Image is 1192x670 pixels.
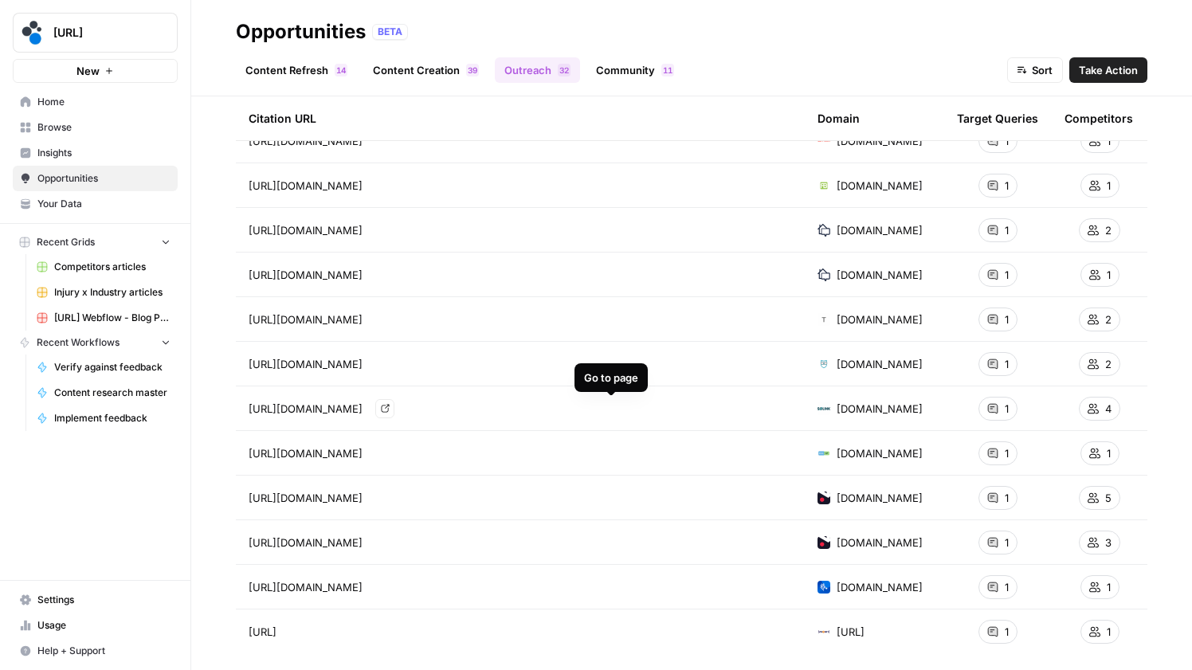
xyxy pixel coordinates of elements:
[13,13,178,53] button: Workspace: spot.ai
[837,401,923,417] span: [DOMAIN_NAME]
[13,89,178,115] a: Home
[37,618,171,633] span: Usage
[336,64,341,76] span: 1
[837,267,923,283] span: [DOMAIN_NAME]
[13,230,178,254] button: Recent Grids
[249,311,363,327] span: [URL][DOMAIN_NAME]
[236,57,357,83] a: Content Refresh14
[53,25,150,41] span: [URL]
[54,386,171,400] span: Content research master
[1005,401,1009,417] span: 1
[249,96,792,140] div: Citation URL
[249,401,363,417] span: [URL][DOMAIN_NAME]
[37,197,171,211] span: Your Data
[29,406,178,431] a: Implement feedback
[37,335,120,350] span: Recent Workflows
[1107,178,1111,194] span: 1
[13,331,178,355] button: Recent Workflows
[236,19,366,45] div: Opportunities
[54,360,171,374] span: Verify against feedback
[558,64,571,76] div: 32
[249,624,276,640] span: [URL]
[495,57,580,83] a: Outreach32
[54,411,171,425] span: Implement feedback
[341,64,346,76] span: 4
[18,18,47,47] img: spot.ai Logo
[37,171,171,186] span: Opportunities
[249,579,363,595] span: [URL][DOMAIN_NAME]
[818,581,830,594] img: gnxytibupddff02bcwzmlht3eh03
[249,535,363,550] span: [URL][DOMAIN_NAME]
[818,224,830,237] img: 5g97bxwrykmwvn4ggtqusmk3v46d
[818,179,830,192] img: q84p4fn382qw84cn5527em98os77
[249,267,363,283] span: [URL][DOMAIN_NAME]
[29,355,178,380] a: Verify against feedback
[249,490,363,506] span: [URL][DOMAIN_NAME]
[818,625,830,638] img: usqfxn5y06mz6whmrmb30fpo730s
[818,313,830,326] img: oyniowcx3tq31f3ocq5ssxxvezoo
[1079,62,1138,78] span: Take Action
[564,64,569,76] span: 2
[1005,356,1009,372] span: 1
[818,536,830,549] img: l7d47oryzq9isp3nttummdowss50
[668,64,672,76] span: 1
[37,593,171,607] span: Settings
[837,356,923,372] span: [DOMAIN_NAME]
[37,235,95,249] span: Recent Grids
[1105,311,1112,327] span: 2
[54,260,171,274] span: Competitors articles
[818,492,830,504] img: l7d47oryzq9isp3nttummdowss50
[1005,311,1009,327] span: 1
[363,57,488,83] a: Content Creation39
[837,178,923,194] span: [DOMAIN_NAME]
[661,64,674,76] div: 11
[29,305,178,331] a: [URL] Webflow - Blog Posts Refresh
[249,445,363,461] span: [URL][DOMAIN_NAME]
[1065,96,1133,140] div: Competitors
[586,57,684,83] a: Community11
[837,222,923,238] span: [DOMAIN_NAME]
[29,254,178,280] a: Competitors articles
[1007,57,1063,83] button: Sort
[54,311,171,325] span: [URL] Webflow - Blog Posts Refresh
[466,64,479,76] div: 39
[1069,57,1147,83] button: Take Action
[837,535,923,550] span: [DOMAIN_NAME]
[13,115,178,140] a: Browse
[13,587,178,613] a: Settings
[372,24,408,40] div: BETA
[1005,267,1009,283] span: 1
[1105,535,1112,550] span: 3
[249,356,363,372] span: [URL][DOMAIN_NAME]
[37,644,171,658] span: Help + Support
[37,95,171,109] span: Home
[818,447,830,460] img: 19fbmfxsy209qf4oj7mzrlkcmuvs
[1105,356,1112,372] span: 2
[13,613,178,638] a: Usage
[1005,579,1009,595] span: 1
[13,166,178,191] a: Opportunities
[1005,222,1009,238] span: 1
[249,178,363,194] span: [URL][DOMAIN_NAME]
[1107,624,1111,640] span: 1
[663,64,668,76] span: 1
[335,64,347,76] div: 14
[54,285,171,300] span: Injury x Industry articles
[13,140,178,166] a: Insights
[468,64,472,76] span: 3
[837,624,865,640] span: [URL]
[29,380,178,406] a: Content research master
[1005,490,1009,506] span: 1
[1107,445,1111,461] span: 1
[818,358,830,370] img: sjbx22jjakwq1bfi8cxhwckaaoto
[472,64,477,76] span: 9
[837,490,923,506] span: [DOMAIN_NAME]
[818,268,830,281] img: 5g97bxwrykmwvn4ggtqusmk3v46d
[37,120,171,135] span: Browse
[837,311,923,327] span: [DOMAIN_NAME]
[818,402,830,415] img: fshkpz2ssqc3cckjiwgzfmonyrlz
[29,280,178,305] a: Injury x Industry articles
[818,96,860,140] div: Domain
[249,222,363,238] span: [URL][DOMAIN_NAME]
[1005,624,1009,640] span: 1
